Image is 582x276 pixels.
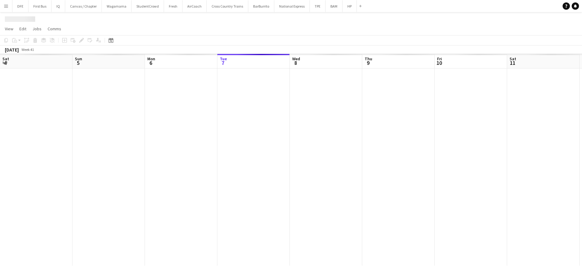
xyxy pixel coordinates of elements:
a: Edit [17,25,29,33]
span: 8 [291,59,300,66]
span: 7 [219,59,227,66]
span: View [5,26,13,32]
button: TPE [310,0,326,12]
a: View [2,25,16,33]
button: BAM [326,0,343,12]
span: 9 [364,59,372,66]
button: Cross Country Trains [207,0,248,12]
span: Mon [147,56,155,62]
button: National Express [274,0,310,12]
span: 5 [74,59,82,66]
button: Fresh [164,0,182,12]
button: Wagamama [102,0,132,12]
a: Comms [45,25,64,33]
button: DFE [12,0,28,12]
span: Comms [48,26,61,32]
span: Sun [75,56,82,62]
span: Week 41 [20,47,35,52]
span: 11 [509,59,516,66]
span: Sat [510,56,516,62]
span: 10 [436,59,442,66]
div: [DATE] [5,47,19,53]
span: Sat [2,56,9,62]
button: AirCoach [182,0,207,12]
span: Tue [220,56,227,62]
button: First Bus [28,0,52,12]
button: HP [343,0,357,12]
span: Wed [292,56,300,62]
button: IQ [52,0,65,12]
span: Thu [365,56,372,62]
span: Edit [19,26,26,32]
span: Jobs [32,26,42,32]
span: 4 [2,59,9,66]
span: 6 [146,59,155,66]
a: Jobs [30,25,44,33]
span: Fri [437,56,442,62]
button: BarBurrito [248,0,274,12]
button: StudentCrowd [132,0,164,12]
button: Canvas / Chapter [65,0,102,12]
